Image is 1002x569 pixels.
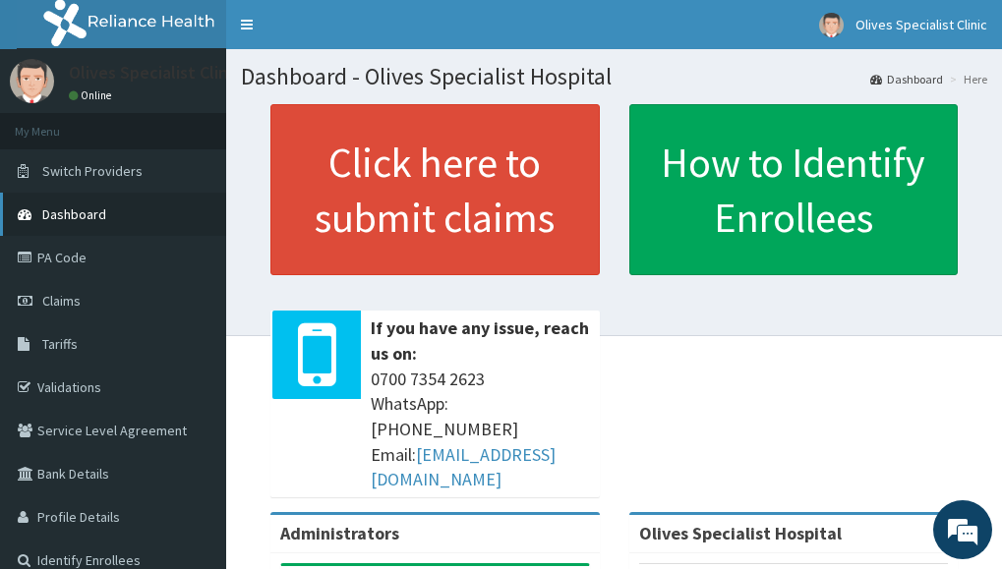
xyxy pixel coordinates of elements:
[69,88,116,102] a: Online
[371,316,589,365] b: If you have any issue, reach us on:
[270,104,600,275] a: Click here to submit claims
[42,292,81,310] span: Claims
[241,64,987,89] h1: Dashboard - Olives Specialist Hospital
[69,64,241,82] p: Olives Specialist Clinic
[371,443,556,491] a: [EMAIL_ADDRESS][DOMAIN_NAME]
[280,522,399,544] b: Administrators
[10,59,54,103] img: User Image
[639,522,842,544] strong: Olives Specialist Hospital
[629,104,959,275] a: How to Identify Enrollees
[945,71,987,87] li: Here
[819,13,844,37] img: User Image
[371,367,590,493] span: 0700 7354 2623 WhatsApp: [PHONE_NUMBER] Email:
[42,162,143,180] span: Switch Providers
[42,205,106,223] span: Dashboard
[42,335,78,353] span: Tariffs
[855,16,987,33] span: Olives Specialist Clinic
[870,71,943,87] a: Dashboard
